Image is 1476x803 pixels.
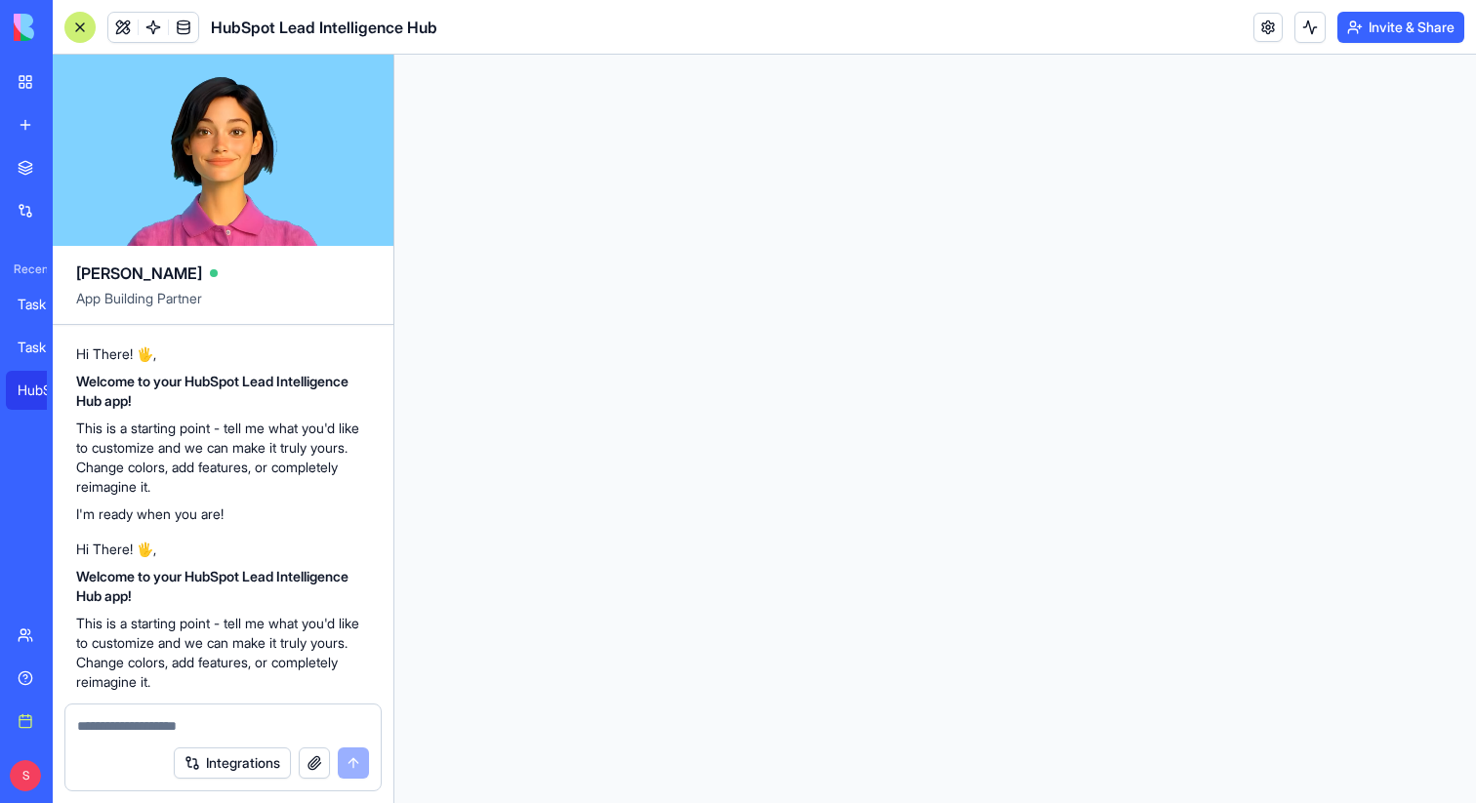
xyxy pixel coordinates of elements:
[174,747,291,779] button: Integrations
[76,419,370,497] p: This is a starting point - tell me what you'd like to customize and we can make it truly yours. C...
[18,381,72,400] div: HubSpot Lead Intelligence Hub
[76,373,348,409] strong: Welcome to your HubSpot Lead Intelligence Hub app!
[1337,12,1464,43] button: Invite & Share
[76,289,370,324] span: App Building Partner
[14,14,135,41] img: logo
[18,295,72,314] div: TaskMaster Pro
[6,285,84,324] a: TaskMaster Pro
[6,328,84,367] a: TaskMaster Pro
[76,614,370,692] p: This is a starting point - tell me what you'd like to customize and we can make it truly yours. C...
[76,700,370,719] p: I'm ready when you are!
[211,16,437,39] span: HubSpot Lead Intelligence Hub
[76,344,370,364] p: Hi There! 🖐️,
[76,540,370,559] p: Hi There! 🖐️,
[10,760,41,791] span: S
[76,261,202,285] span: [PERSON_NAME]
[6,371,84,410] a: HubSpot Lead Intelligence Hub
[18,338,72,357] div: TaskMaster Pro
[6,261,47,277] span: Recent
[76,568,348,604] strong: Welcome to your HubSpot Lead Intelligence Hub app!
[76,504,370,524] p: I'm ready when you are!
